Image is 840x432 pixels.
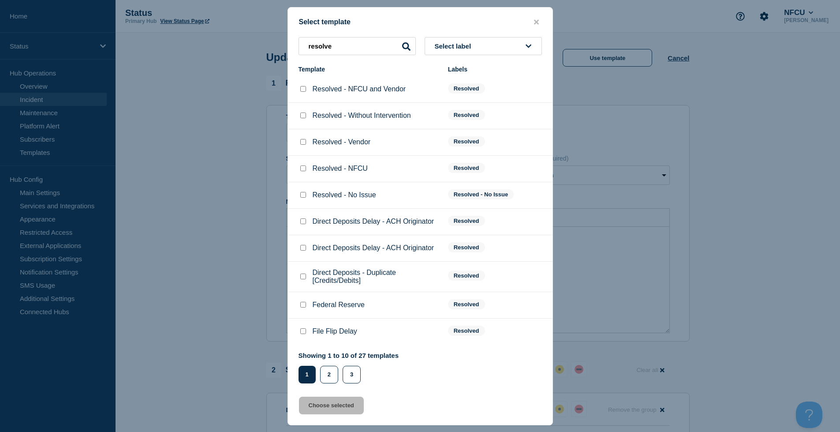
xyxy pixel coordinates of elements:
input: Resolved - NFCU checkbox [300,165,306,171]
input: Resolved - Vendor checkbox [300,139,306,145]
p: Resolved - Without Intervention [313,112,411,120]
input: Resolved - No Issue checkbox [300,192,306,198]
p: Resolved - NFCU [313,165,368,173]
p: Direct Deposits - Duplicate [Credits/Debits] [313,269,439,285]
p: Resolved - No Issue [313,191,376,199]
p: Showing 1 to 10 of 27 templates [299,352,399,359]
span: Resolved [448,110,485,120]
span: Resolved [448,83,485,94]
input: Federal Reserve checkbox [300,302,306,308]
button: Select label [425,37,542,55]
input: Direct Deposits Delay - ACH Originator checkbox [300,218,306,224]
p: Federal Reserve [313,301,365,309]
div: Select template [288,18,553,26]
span: Resolved - No Issue [448,189,514,199]
button: 2 [320,366,338,383]
input: Direct Deposits - Duplicate [Credits/Debits] checkbox [300,274,306,279]
button: 3 [343,366,361,383]
p: Direct Deposits Delay - ACH Originator [313,218,434,225]
span: Resolved [448,299,485,309]
button: close button [531,18,541,26]
p: File Flip Delay [313,327,357,335]
input: Direct Deposits Delay - ACH Originator checkbox [300,245,306,251]
input: File Flip Delay checkbox [300,328,306,334]
button: 1 [299,366,316,383]
button: Choose selected [299,397,364,414]
p: Resolved - NFCU and Vendor [313,85,406,93]
span: Resolved [448,326,485,336]
span: Resolved [448,270,485,281]
span: Resolved [448,136,485,147]
p: Resolved - Vendor [313,138,371,146]
span: Resolved [448,163,485,173]
div: Template [299,66,439,73]
p: Direct Deposits Delay - ACH Originator [313,244,434,252]
input: Resolved - NFCU and Vendor checkbox [300,86,306,92]
span: Resolved [448,216,485,226]
input: Search templates & labels [299,37,416,55]
span: Resolved [448,242,485,252]
input: Resolved - Without Intervention checkbox [300,113,306,118]
div: Labels [448,66,542,73]
span: Select label [435,42,475,50]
